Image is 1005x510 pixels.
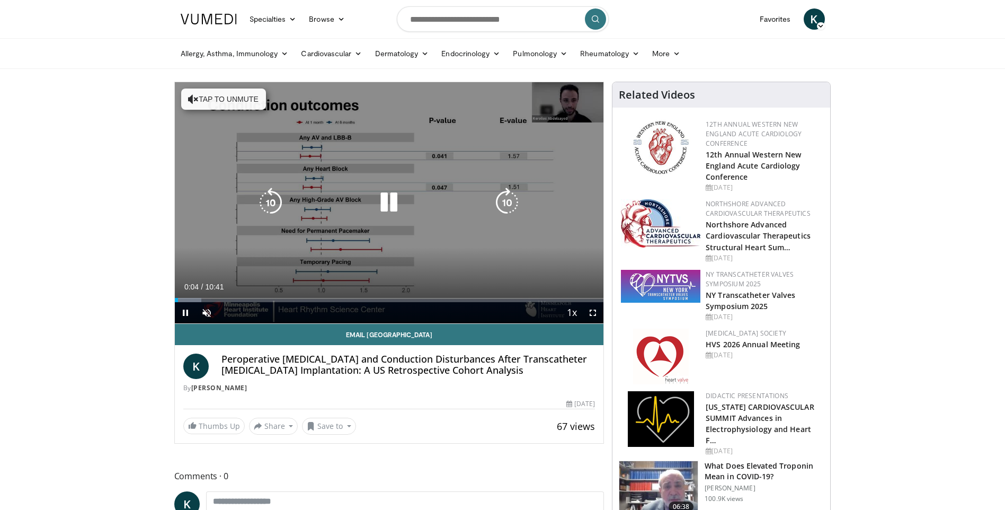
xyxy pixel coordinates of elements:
[706,391,822,401] div: Didactic Presentations
[706,199,811,218] a: NorthShore Advanced Cardiovascular Therapeutics
[706,270,794,288] a: NY Transcatheter Valves Symposium 2025
[175,82,604,324] video-js: Video Player
[183,354,209,379] a: K
[303,8,351,30] a: Browse
[221,354,595,376] h4: Peroperative [MEDICAL_DATA] and Conduction Disturbances After Transcatheter [MEDICAL_DATA] Implan...
[181,89,266,110] button: Tap to unmute
[753,8,797,30] a: Favorites
[621,199,700,248] img: 45d48ad7-5dc9-4e2c-badc-8ed7b7f471c1.jpg.150x105_q85_autocrop_double_scale_upscale_version-0.2.jpg
[175,324,604,345] a: Email [GEOGRAPHIC_DATA]
[183,383,595,393] div: By
[249,418,298,435] button: Share
[706,402,814,445] a: [US_STATE] CARDIOVASCULAR SUMMIT Advances in Electrophysiology and Heart F…
[706,350,822,360] div: [DATE]
[574,43,646,64] a: Rheumatology
[506,43,574,64] a: Pulmonology
[181,14,237,24] img: VuMedi Logo
[706,219,811,252] a: Northshore Advanced Cardiovascular Therapeutics Structural Heart Sum…
[175,302,196,323] button: Pause
[705,484,824,493] p: [PERSON_NAME]
[205,283,224,291] span: 10:41
[582,302,603,323] button: Fullscreen
[561,302,582,323] button: Playback Rate
[706,183,822,192] div: [DATE]
[191,383,247,392] a: [PERSON_NAME]
[196,302,217,323] button: Unmute
[557,420,595,433] span: 67 views
[174,469,604,483] span: Comments 0
[706,339,800,349] a: HVS 2026 Annual Meeting
[174,43,295,64] a: Allergy, Asthma, Immunology
[566,399,595,409] div: [DATE]
[705,461,824,482] h3: What Does Elevated Troponin Mean in COVID-19?
[706,253,822,263] div: [DATE]
[706,290,795,311] a: NY Transcatheter Valves Symposium 2025
[706,150,801,182] a: 12th Annual Western New England Acute Cardiology Conference
[628,391,694,447] img: 1860aa7a-ba06-47e3-81a4-3dc728c2b4cf.png.150x105_q85_autocrop_double_scale_upscale_version-0.2.png
[706,329,786,338] a: [MEDICAL_DATA] Society
[646,43,687,64] a: More
[295,43,368,64] a: Cardiovascular
[632,120,690,175] img: 0954f259-7907-4053-a817-32a96463ecc8.png.150x105_q85_autocrop_double_scale_upscale_version-0.2.png
[397,6,609,32] input: Search topics, interventions
[175,298,604,302] div: Progress Bar
[184,283,199,291] span: 0:04
[621,270,700,303] img: 381df6ae-7034-46cc-953d-58fc09a18a66.png.150x105_q85_autocrop_double_scale_upscale_version-0.2.png
[633,329,689,384] img: 0148279c-cbd4-41ce-850e-155379fed24c.png.150x105_q85_autocrop_double_scale_upscale_version-0.2.png
[706,120,802,148] a: 12th Annual Western New England Acute Cardiology Conference
[183,418,245,434] a: Thumbs Up
[243,8,303,30] a: Specialties
[706,446,822,456] div: [DATE]
[706,312,822,322] div: [DATE]
[705,495,743,503] p: 100.9K views
[302,418,356,435] button: Save to
[435,43,506,64] a: Endocrinology
[369,43,435,64] a: Dermatology
[619,89,695,101] h4: Related Videos
[804,8,825,30] a: K
[201,283,203,291] span: /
